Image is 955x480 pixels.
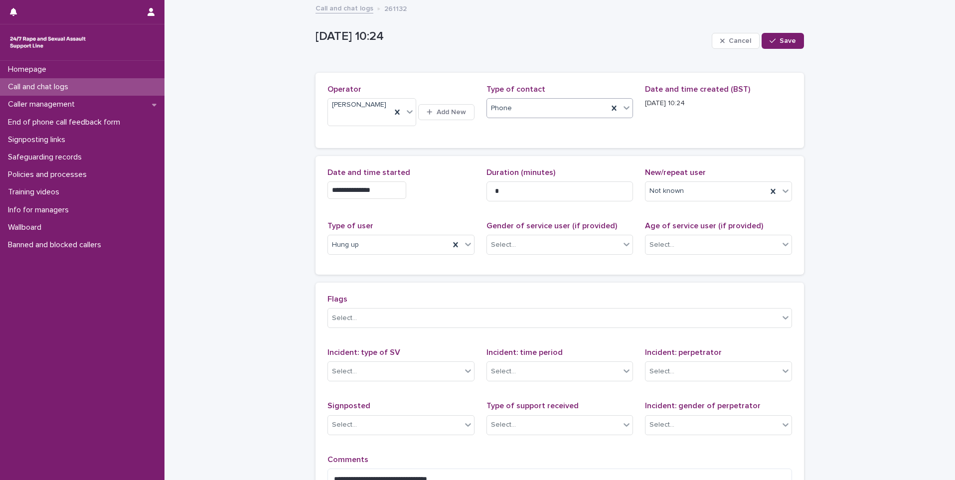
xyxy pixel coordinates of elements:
button: Cancel [712,33,760,49]
span: Save [780,37,796,44]
span: Add New [437,109,466,116]
div: Select... [649,240,674,250]
span: Cancel [729,37,751,44]
span: Age of service user (if provided) [645,222,763,230]
span: Hung up [332,240,359,250]
span: Duration (minutes) [486,168,555,176]
div: Select... [491,420,516,430]
button: Save [762,33,804,49]
span: Operator [327,85,361,93]
span: Date and time started [327,168,410,176]
img: rhQMoQhaT3yELyF149Cw [8,32,88,52]
button: Add New [418,104,474,120]
span: Not known [649,186,684,196]
span: Gender of service user (if provided) [486,222,617,230]
p: Banned and blocked callers [4,240,109,250]
span: Date and time created (BST) [645,85,750,93]
span: Signposted [327,402,370,410]
p: Caller management [4,100,83,109]
span: Phone [491,103,512,114]
span: Incident: type of SV [327,348,400,356]
p: Training videos [4,187,67,197]
span: Incident: perpetrator [645,348,722,356]
span: Type of contact [486,85,545,93]
span: Incident: time period [486,348,563,356]
p: 261132 [384,2,407,13]
div: Select... [649,420,674,430]
p: Call and chat logs [4,82,76,92]
div: Select... [332,366,357,377]
p: Signposting links [4,135,73,145]
p: Info for managers [4,205,77,215]
p: [DATE] 10:24 [316,29,708,44]
span: [PERSON_NAME] [332,100,386,110]
span: Comments [327,456,368,464]
span: Type of support received [486,402,579,410]
div: Select... [332,313,357,323]
span: Type of user [327,222,373,230]
span: Incident: gender of perpetrator [645,402,761,410]
p: Homepage [4,65,54,74]
div: Select... [332,420,357,430]
p: Policies and processes [4,170,95,179]
p: [DATE] 10:24 [645,98,792,109]
p: End of phone call feedback form [4,118,128,127]
span: Flags [327,295,347,303]
a: Call and chat logs [316,2,373,13]
div: Select... [649,366,674,377]
span: New/repeat user [645,168,706,176]
p: Wallboard [4,223,49,232]
div: Select... [491,240,516,250]
div: Select... [491,366,516,377]
p: Safeguarding records [4,153,90,162]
